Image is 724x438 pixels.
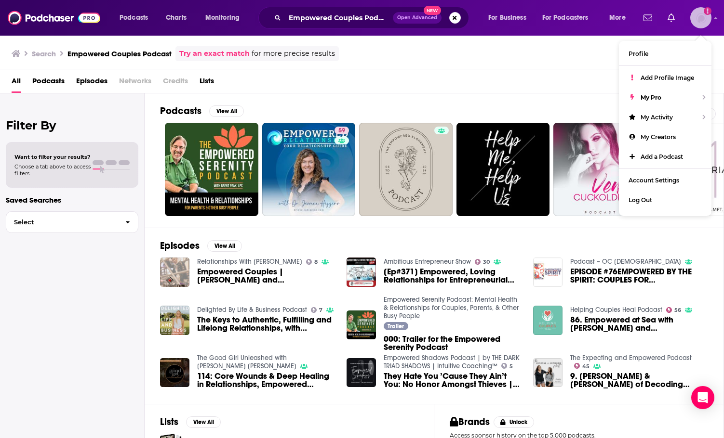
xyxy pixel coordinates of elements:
h2: Lists [160,416,178,428]
a: ListsView All [160,416,221,428]
span: 000: Trailer for the Empowered Serenity Podcast [384,335,522,351]
span: 45 [582,364,590,369]
span: New [424,6,441,15]
a: Helping Couples Heal Podcast [570,306,662,314]
svg: Add a profile image [704,7,711,15]
button: View All [209,105,244,117]
img: 86. Empowered at Sea with Marnie and Maddie [533,306,563,335]
span: Add Profile Image [641,74,694,81]
a: Empowered Shadows Podcast | by THE DARK TRIAD SHADOWS | Intuitive Coaching™ [384,354,520,370]
a: All [12,73,21,93]
span: Add a Podcast [641,153,683,160]
span: Podcasts [120,11,148,25]
img: 9. Rachel & Stacey of Decoding Couples on Navigating Parenthood with Your Partner [533,358,563,387]
span: My Activity [641,114,673,121]
button: Show profile menu [690,7,711,28]
button: Open AdvancedNew [393,12,442,24]
a: 30 [475,259,490,265]
span: 86. Empowered at Sea with [PERSON_NAME] and [PERSON_NAME] [570,316,708,332]
p: Saved Searches [6,195,138,205]
a: Ambitious Entrepreneur Show [384,258,471,266]
a: Delighted By Life & Business Podcast [197,306,307,314]
a: Add Profile Image [619,68,711,88]
img: 000: Trailer for the Empowered Serenity Podcast [347,310,376,340]
span: EPISODE #76EMPOWERED BY THE SPIRIT: COUPLES FOR [DEMOGRAPHIC_DATA] [570,268,708,284]
a: 114: Core Wounds & Deep Healing in Relationships, Empowered Parenting, Healing For The Generation... [197,372,335,388]
a: Podcast – OC Catholic [570,258,681,266]
button: open menu [199,10,252,26]
a: Empowered Couples | Jocelyn and Aaron Freeman [160,258,189,287]
span: for more precise results [252,48,335,59]
a: 8 [306,259,318,265]
a: Add a Podcast [619,147,711,167]
span: Charts [166,11,187,25]
a: My Creators [619,127,711,147]
span: For Business [488,11,526,25]
div: Search podcasts, credits, & more... [268,7,478,29]
span: Account Settings [629,177,679,184]
button: View All [207,240,242,252]
a: Empowered Couples | Jocelyn and Aaron Freeman [197,268,335,284]
a: Podcasts [32,73,65,93]
a: 45 [574,363,590,369]
span: Networks [119,73,151,93]
button: open menu [603,10,638,26]
a: 56 [666,307,682,313]
span: Profile [629,50,648,57]
span: My Creators [641,133,676,141]
img: Podchaser - Follow, Share and Rate Podcasts [8,9,100,27]
button: View All [186,416,221,428]
a: Show notifications dropdown [640,10,656,26]
span: 7 [319,308,322,312]
h2: Episodes [160,240,200,252]
span: Logged in as BenLaurro [690,7,711,28]
span: Credits [163,73,188,93]
img: 114: Core Wounds & Deep Healing in Relationships, Empowered Parenting, Healing For The Generation... [160,358,189,387]
a: Show notifications dropdown [664,10,679,26]
a: 66 [553,123,647,216]
a: 5 [501,363,513,369]
a: [Ep#371] Empowered, Loving Relationships for Entrepreneurial Couples [384,268,522,284]
a: 9. Rachel & Stacey of Decoding Couples on Navigating Parenthood with Your Partner [570,372,708,388]
img: EPISODE #76EMPOWERED BY THE SPIRIT: COUPLES FOR CHRIST [533,258,563,287]
h3: Empowered Couples Podcast [67,49,172,58]
img: The Keys to Authentic, Fulfilling and Lifelong Relationships, with Jocelyn & Aaron Freeman of Emp... [160,306,189,335]
a: Profile [619,44,711,64]
a: The Expecting and Empowered Podcast [570,354,692,362]
a: EPISODE #76EMPOWERED BY THE SPIRIT: COUPLES FOR CHRIST [570,268,708,284]
span: 8 [314,260,318,264]
a: Relationships With Rob [197,258,302,266]
span: 56 [674,308,681,312]
input: Search podcasts, credits, & more... [285,10,393,26]
a: Charts [160,10,192,26]
a: Episodes [76,73,107,93]
span: Select [6,219,118,225]
a: 59 [335,127,349,134]
a: EpisodesView All [160,240,242,252]
button: Unlock [494,416,535,428]
button: open menu [482,10,538,26]
span: Open Advanced [397,15,437,20]
a: Account Settings [619,170,711,190]
a: They Hate You ’Cause They Ain’t You: No Honor Amongst Thieves | Empowered Shadows Podcast Ep. 15 [384,372,522,388]
button: open menu [113,10,161,26]
span: The Keys to Authentic, Fulfilling and Lifelong Relationships, with [PERSON_NAME] & [PERSON_NAME] ... [197,316,335,332]
span: My Pro [641,94,661,101]
a: Lists [200,73,214,93]
a: [Ep#371] Empowered, Loving Relationships for Entrepreneurial Couples [347,258,376,287]
a: 86. Empowered at Sea with Marnie and Maddie [570,316,708,332]
span: Choose a tab above to access filters. [14,163,91,177]
a: Try an exact match [179,48,250,59]
span: Log Out [629,196,652,204]
span: More [609,11,626,25]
